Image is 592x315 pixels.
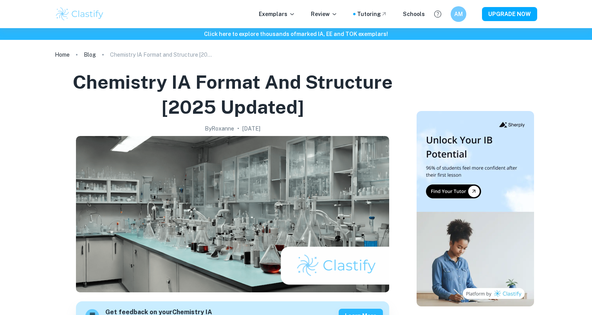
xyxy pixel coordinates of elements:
img: Thumbnail [417,111,534,306]
h1: Chemistry IA Format and Structure [2025 updated] [58,70,407,120]
p: Chemistry IA Format and Structure [2025 updated] [110,50,212,59]
p: Exemplars [259,10,295,18]
h6: Click here to explore thousands of marked IA, EE and TOK exemplars ! [2,30,590,38]
a: Tutoring [357,10,387,18]
img: Clastify logo [55,6,105,22]
img: Chemistry IA Format and Structure [2025 updated] cover image [76,136,389,292]
a: Home [55,49,70,60]
button: Help and Feedback [431,7,444,21]
a: Blog [84,49,96,60]
a: Schools [403,10,425,18]
h6: AM [454,10,463,18]
h2: [DATE] [242,124,260,133]
button: AM [451,6,466,22]
h2: By Roxanne [205,124,234,133]
button: UPGRADE NOW [482,7,537,21]
p: • [237,124,239,133]
p: Review [311,10,338,18]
